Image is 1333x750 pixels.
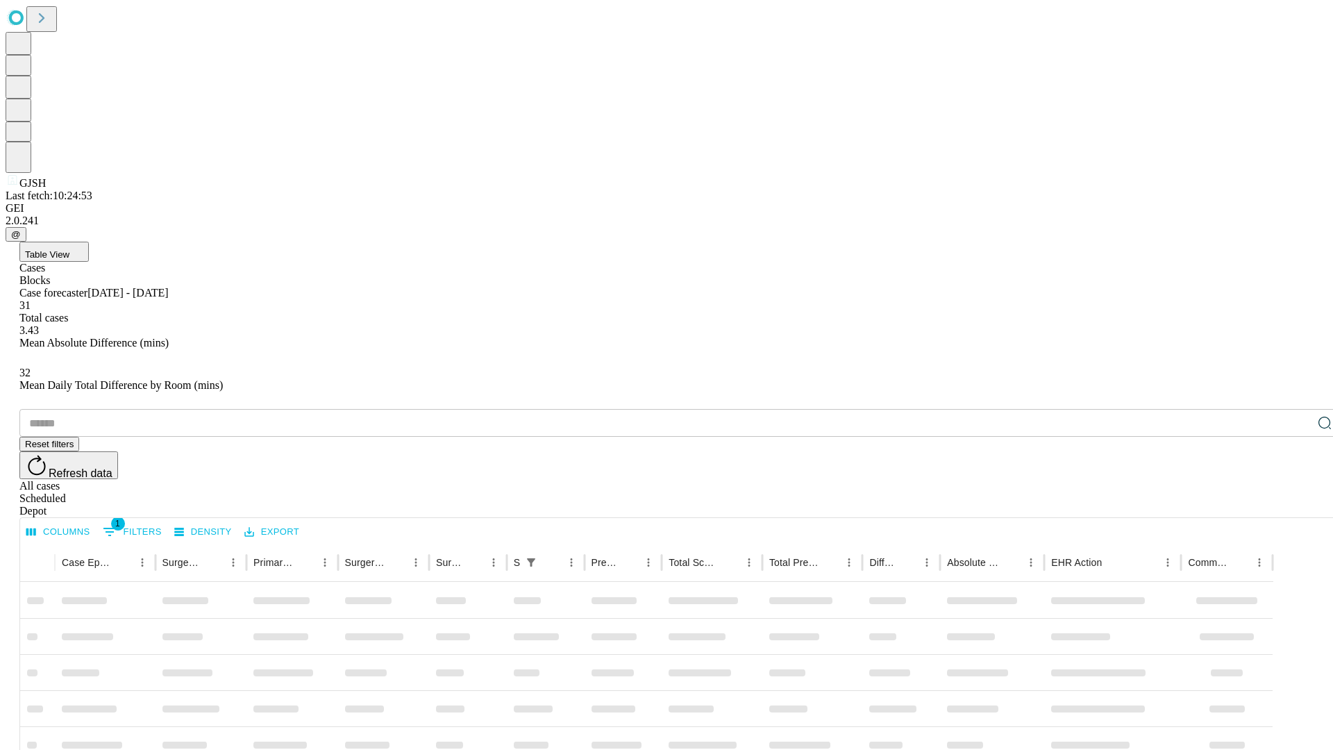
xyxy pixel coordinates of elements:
span: 31 [19,299,31,311]
button: Sort [464,553,484,572]
button: Menu [562,553,581,572]
div: Case Epic Id [62,557,112,568]
button: Menu [639,553,658,572]
div: Total Scheduled Duration [669,557,719,568]
button: Menu [484,553,503,572]
span: Total cases [19,312,68,324]
button: Reset filters [19,437,79,451]
button: Sort [820,553,839,572]
button: Menu [224,553,243,572]
div: Total Predicted Duration [769,557,819,568]
button: Sort [296,553,315,572]
button: Menu [315,553,335,572]
div: Primary Service [253,557,294,568]
span: Case forecaster [19,287,87,299]
button: Menu [739,553,759,572]
span: Refresh data [49,467,112,479]
button: Menu [1250,553,1269,572]
button: @ [6,227,26,242]
div: Predicted In Room Duration [592,557,619,568]
span: GJSH [19,177,46,189]
button: Sort [542,553,562,572]
button: Menu [133,553,152,572]
span: Mean Daily Total Difference by Room (mins) [19,379,223,391]
span: 3.43 [19,324,39,336]
button: Sort [204,553,224,572]
div: Scheduled In Room Duration [514,557,520,568]
button: Density [171,522,235,543]
button: Select columns [23,522,94,543]
span: Reset filters [25,439,74,449]
div: Surgeon Name [162,557,203,568]
button: Sort [1230,553,1250,572]
div: GEI [6,202,1327,215]
div: Absolute Difference [947,557,1000,568]
div: 2.0.241 [6,215,1327,227]
div: Difference [869,557,896,568]
div: Comments [1188,557,1228,568]
button: Sort [1002,553,1021,572]
span: Table View [25,249,69,260]
button: Show filters [99,521,165,543]
span: Last fetch: 10:24:53 [6,190,92,201]
button: Sort [898,553,917,572]
button: Show filters [521,553,541,572]
button: Menu [406,553,426,572]
div: Surgery Date [436,557,463,568]
button: Refresh data [19,451,118,479]
button: Export [241,522,303,543]
span: 32 [19,367,31,378]
button: Menu [1158,553,1177,572]
button: Menu [917,553,937,572]
button: Sort [619,553,639,572]
button: Sort [1103,553,1123,572]
button: Table View [19,242,89,262]
span: 1 [111,517,125,531]
button: Sort [113,553,133,572]
span: [DATE] - [DATE] [87,287,168,299]
div: EHR Action [1051,557,1102,568]
button: Menu [839,553,859,572]
span: @ [11,229,21,240]
div: Surgery Name [345,557,385,568]
button: Sort [387,553,406,572]
span: Mean Absolute Difference (mins) [19,337,169,349]
button: Sort [720,553,739,572]
button: Menu [1021,553,1041,572]
div: 1 active filter [521,553,541,572]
